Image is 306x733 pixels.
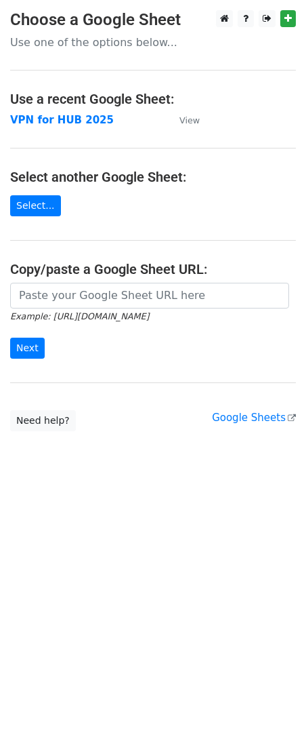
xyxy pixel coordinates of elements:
a: View [166,114,200,126]
h4: Select another Google Sheet: [10,169,296,185]
input: Next [10,338,45,359]
a: Select... [10,195,61,216]
h4: Copy/paste a Google Sheet URL: [10,261,296,277]
input: Paste your Google Sheet URL here [10,283,289,309]
h3: Choose a Google Sheet [10,10,296,30]
small: Example: [URL][DOMAIN_NAME] [10,311,149,321]
a: VPN for HUB 2025 [10,114,114,126]
a: Google Sheets [212,412,296,424]
a: Need help? [10,410,76,431]
h4: Use a recent Google Sheet: [10,91,296,107]
p: Use one of the options below... [10,35,296,49]
small: View [179,115,200,125]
